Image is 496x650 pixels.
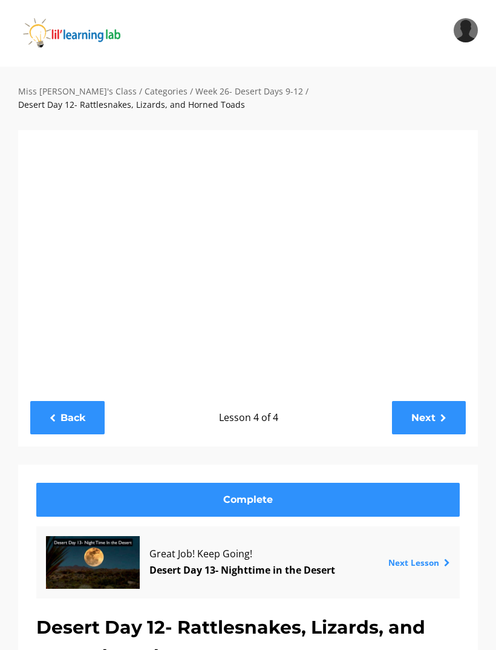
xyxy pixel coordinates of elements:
[454,18,478,42] img: 7d0b3d1d4d883f76e30714d3632abb93
[149,563,335,577] a: Desert Day 13- Nighttime in the Desert
[149,546,347,562] span: Great Job! Keep Going!
[30,401,105,434] a: Back
[111,410,386,426] p: Lesson 4 of 4
[145,85,188,97] a: Categories
[305,85,308,98] div: /
[190,85,193,98] div: /
[392,401,466,434] a: Next
[388,557,450,568] a: Next Lesson
[139,85,142,98] div: /
[195,85,303,97] a: Week 26- Desert Days 9-12
[18,18,156,48] img: iJObvVIsTmeLBah9dr2P_logo_360x80.png
[36,483,460,516] a: Complete
[18,85,137,97] a: Miss [PERSON_NAME]'s Class
[46,536,140,589] img: lAFyfSQGSzldCrjy3Cs3_04D1ACC5-97E1-463A-8BFA-ECB7357343EE.jpeg
[18,98,245,111] div: Desert Day 12- Rattlesnakes, Lizards, and Horned Toads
